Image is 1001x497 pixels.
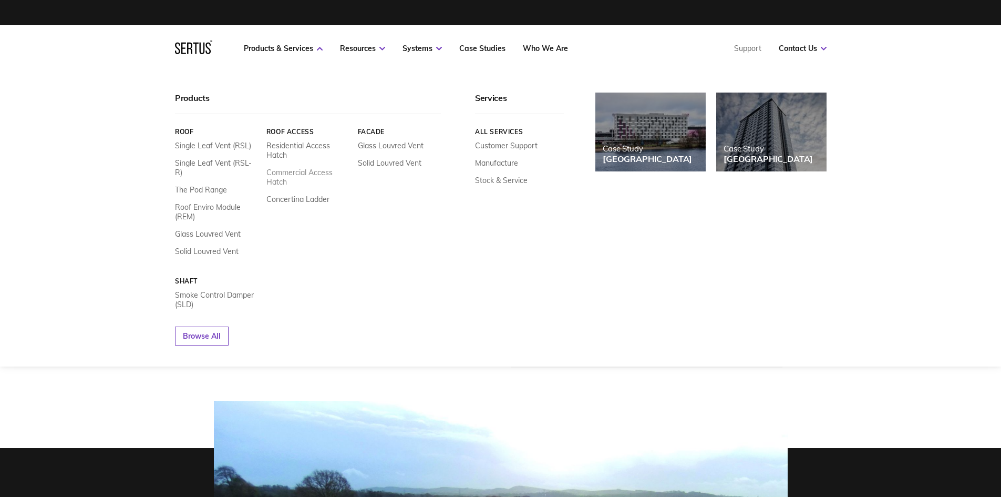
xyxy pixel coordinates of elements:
[175,128,259,136] a: Roof
[340,44,385,53] a: Resources
[175,202,259,221] a: Roof Enviro Module (REM)
[175,141,251,150] a: Single Leaf Vent (RSL)
[403,44,442,53] a: Systems
[475,176,528,185] a: Stock & Service
[357,128,441,136] a: Facade
[266,168,349,187] a: Commercial Access Hatch
[244,44,323,53] a: Products & Services
[523,44,568,53] a: Who We Are
[475,141,538,150] a: Customer Support
[779,44,827,53] a: Contact Us
[266,195,329,204] a: Concertina Ladder
[724,144,813,154] div: Case Study
[459,44,505,53] a: Case Studies
[716,93,827,171] a: Case Study[GEOGRAPHIC_DATA]
[724,154,813,164] div: [GEOGRAPHIC_DATA]
[175,185,227,195] a: The Pod Range
[175,229,241,239] a: Glass Louvred Vent
[475,128,564,136] a: All services
[175,158,259,177] a: Single Leaf Vent (RSL-R)
[595,93,706,171] a: Case Study[GEOGRAPHIC_DATA]
[357,158,421,168] a: Solid Louvred Vent
[475,158,518,168] a: Manufacture
[475,93,564,114] div: Services
[266,141,349,160] a: Residential Access Hatch
[175,247,239,256] a: Solid Louvred Vent
[603,144,692,154] div: Case Study
[175,327,229,346] a: Browse All
[175,277,259,285] a: Shaft
[175,290,259,309] a: Smoke Control Damper (SLD)
[266,128,349,136] a: Roof Access
[175,93,441,114] div: Products
[603,154,692,164] div: [GEOGRAPHIC_DATA]
[357,141,423,150] a: Glass Louvred Vent
[734,44,761,53] a: Support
